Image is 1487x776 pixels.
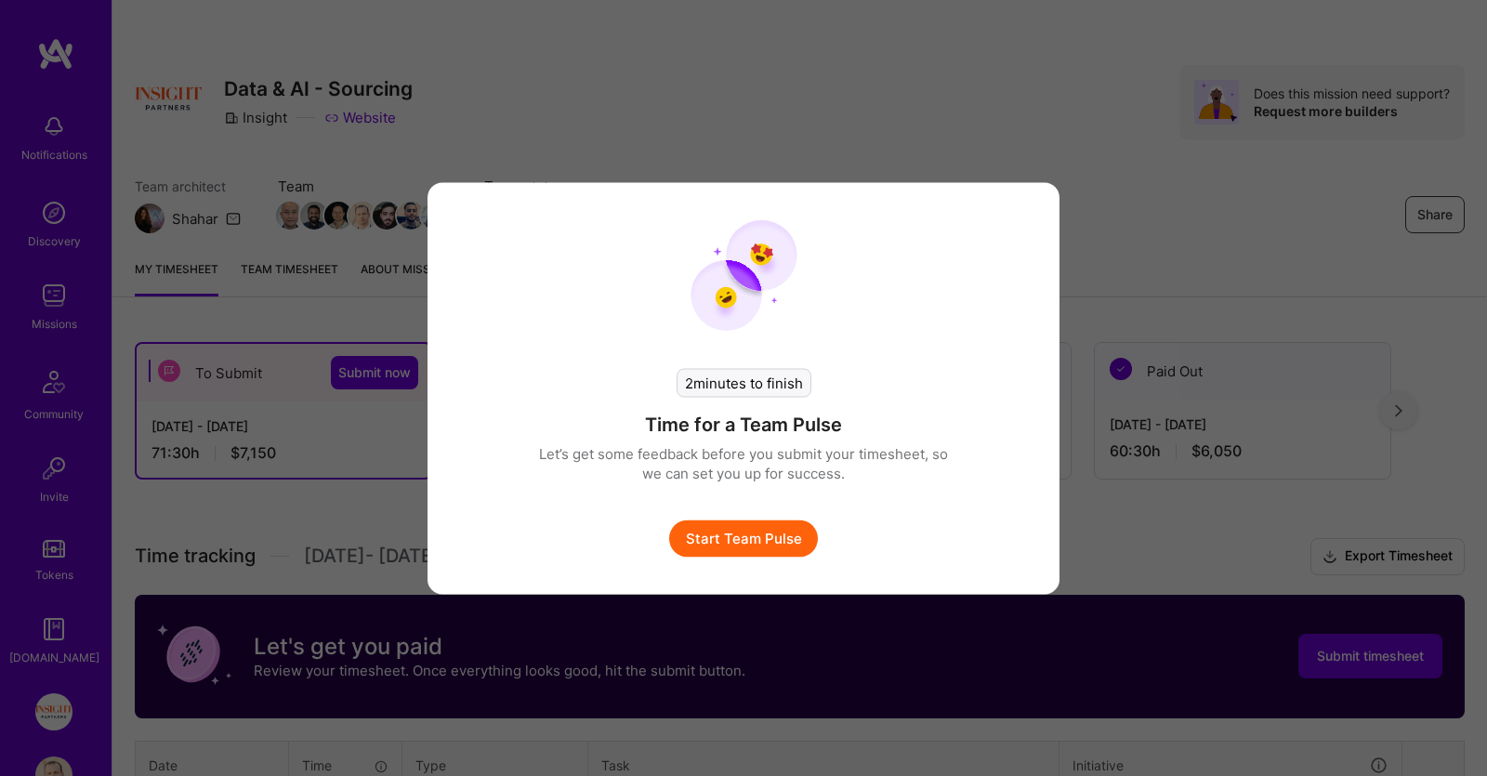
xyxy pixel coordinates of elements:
button: Start Team Pulse [669,520,818,557]
img: team pulse start [691,219,797,331]
div: modal [428,182,1059,594]
div: 2 minutes to finish [677,368,811,397]
h4: Time for a Team Pulse [645,412,842,436]
p: Let’s get some feedback before you submit your timesheet, so we can set you up for success. [539,443,948,482]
